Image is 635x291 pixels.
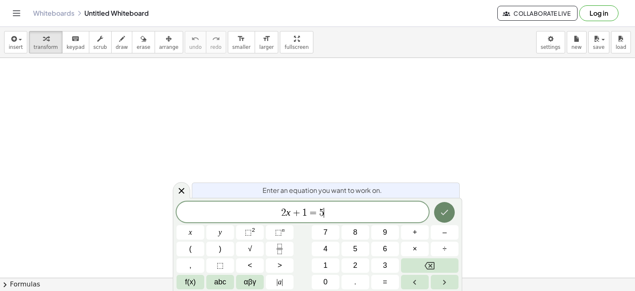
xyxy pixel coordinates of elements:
[383,277,387,288] span: =
[341,242,369,256] button: 5
[177,275,204,289] button: Functions
[266,258,294,273] button: Greater than
[206,275,234,289] button: Alphabet
[319,208,324,218] span: 5
[277,277,283,288] span: a
[189,243,192,255] span: (
[189,260,191,271] span: ,
[206,225,234,240] button: y
[10,7,23,20] button: Toggle navigation
[307,208,319,218] span: =
[383,260,387,271] span: 3
[312,242,339,256] button: 4
[189,227,192,238] span: x
[214,277,226,288] span: abc
[434,202,455,223] button: Done
[263,185,382,195] span: Enter an equation you want to work on.
[286,207,291,218] var: x
[291,208,303,218] span: +
[431,225,458,240] button: Minus
[616,44,626,50] span: load
[266,275,294,289] button: Absolute value
[353,243,357,255] span: 5
[401,242,429,256] button: Times
[177,225,204,240] button: x
[371,242,399,256] button: 6
[210,44,222,50] span: redo
[259,44,274,50] span: larger
[341,275,369,289] button: .
[312,258,339,273] button: 1
[536,31,565,53] button: settings
[282,227,285,233] sup: n
[302,208,307,218] span: 1
[191,34,199,44] i: undo
[323,260,327,271] span: 1
[401,258,458,273] button: Backspace
[277,278,278,286] span: |
[323,277,327,288] span: 0
[132,31,155,53] button: erase
[29,31,62,53] button: transform
[219,243,222,255] span: )
[252,227,255,233] sup: 2
[62,31,89,53] button: keyboardkeypad
[89,31,112,53] button: scrub
[236,258,264,273] button: Less than
[217,260,224,271] span: ⬚
[401,275,429,289] button: Left arrow
[219,227,222,238] span: y
[244,277,256,288] span: αβγ
[236,225,264,240] button: Squared
[611,31,631,53] button: load
[312,225,339,240] button: 7
[206,242,234,256] button: )
[281,208,286,218] span: 2
[593,44,604,50] span: save
[248,260,252,271] span: <
[177,242,204,256] button: (
[567,31,587,53] button: new
[266,242,294,256] button: Fraction
[248,243,252,255] span: √
[413,243,417,255] span: ×
[189,44,202,50] span: undo
[401,225,429,240] button: Plus
[228,31,255,53] button: format_sizesmaller
[9,44,23,50] span: insert
[383,243,387,255] span: 6
[282,278,283,286] span: |
[155,31,183,53] button: arrange
[136,44,150,50] span: erase
[431,275,458,289] button: Right arrow
[159,44,179,50] span: arrange
[284,44,308,50] span: fullscreen
[323,243,327,255] span: 4
[323,227,327,238] span: 7
[232,44,251,50] span: smaller
[206,258,234,273] button: Placeholder
[312,275,339,289] button: 0
[212,34,220,44] i: redo
[541,44,561,50] span: settings
[255,31,278,53] button: format_sizelarger
[354,277,356,288] span: .
[371,225,399,240] button: 9
[206,31,226,53] button: redoredo
[275,228,282,236] span: ⬚
[236,242,264,256] button: Square root
[277,260,282,271] span: >
[111,31,133,53] button: draw
[353,227,357,238] span: 8
[33,44,58,50] span: transform
[67,44,85,50] span: keypad
[236,275,264,289] button: Greek alphabet
[579,5,618,21] button: Log in
[237,34,245,44] i: format_size
[383,227,387,238] span: 9
[497,6,578,21] button: Collaborate Live
[33,9,74,17] a: Whiteboards
[443,243,447,255] span: ÷
[185,31,206,53] button: undoundo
